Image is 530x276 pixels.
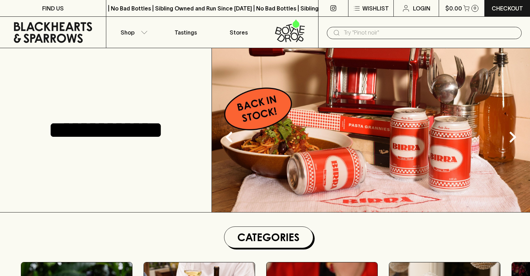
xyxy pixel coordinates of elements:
p: Tastings [175,28,197,37]
button: Shop [106,17,159,48]
button: Previous [215,123,243,151]
p: Wishlist [362,4,389,13]
p: Login [413,4,430,13]
p: Stores [230,28,248,37]
input: Try "Pinot noir" [344,27,516,38]
p: FIND US [42,4,64,13]
a: Tastings [159,17,212,48]
p: 0 [474,6,476,10]
button: Next [499,123,527,151]
a: Stores [212,17,265,48]
p: $0.00 [445,4,462,13]
p: Shop [121,28,135,37]
h1: Categories [227,230,310,245]
p: Checkout [492,4,523,13]
img: optimise [212,48,530,212]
